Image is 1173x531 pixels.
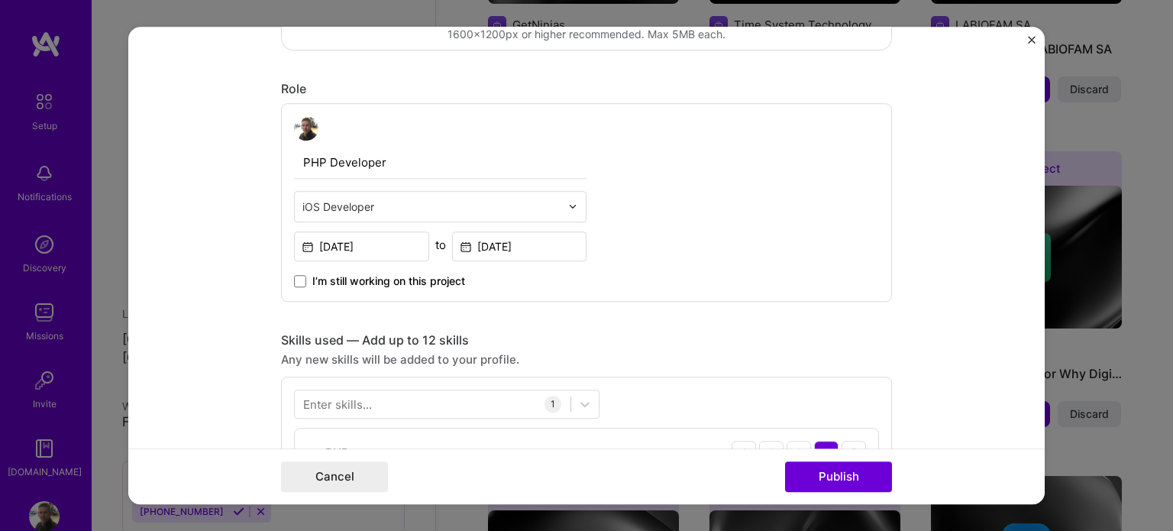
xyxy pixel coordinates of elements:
div: to [435,237,446,253]
input: Date [294,232,429,261]
img: Remove [307,447,319,459]
div: 5 [842,441,866,465]
div: 3 [787,441,811,465]
input: Date [452,232,587,261]
button: Close [1028,36,1036,52]
img: drop icon [568,202,577,211]
div: Skills used — Add up to 12 skills [281,332,892,348]
div: 4 [814,441,839,465]
div: Role [281,81,892,97]
button: Publish [785,461,892,492]
button: Cancel [281,461,388,492]
div: 1600x1200px or higher recommended. Max 5MB each. [448,27,725,43]
div: Any new skills will be added to your profile. [281,351,892,367]
input: Role Name [294,147,586,179]
div: Enter skills... [303,396,372,412]
div: PHP [325,445,349,461]
div: 1 [732,441,756,465]
div: 1 [544,396,561,413]
div: 2 [759,441,784,465]
span: I’m still working on this project [312,274,465,289]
